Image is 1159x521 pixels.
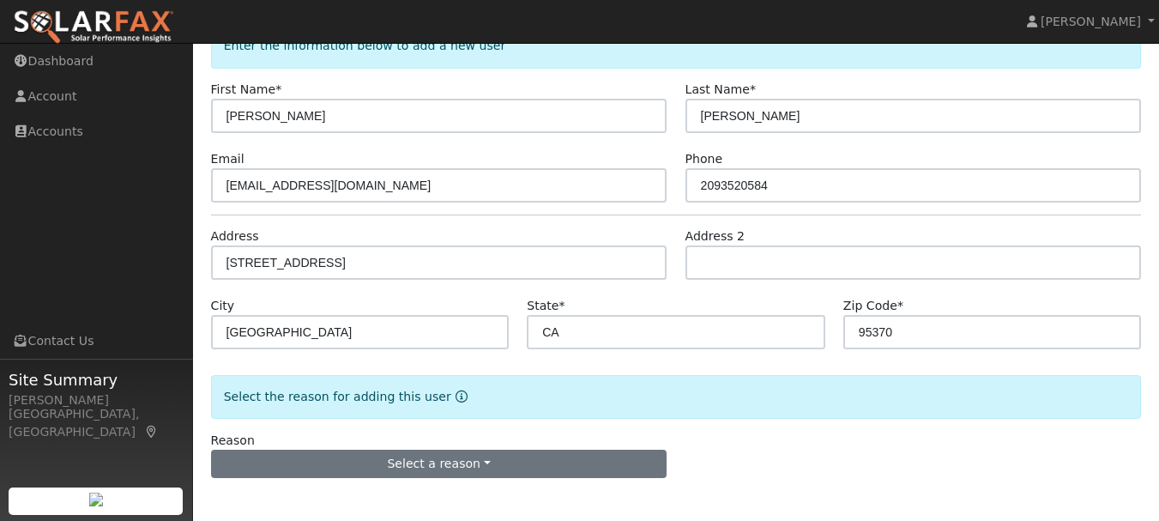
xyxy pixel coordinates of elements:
[685,150,723,168] label: Phone
[211,432,255,450] label: Reason
[211,375,1142,419] div: Select the reason for adding this user
[9,368,184,391] span: Site Summary
[89,493,103,506] img: retrieve
[451,390,468,403] a: Reason for new user
[750,82,756,96] span: Required
[685,81,756,99] label: Last Name
[211,81,282,99] label: First Name
[211,227,259,245] label: Address
[211,24,1142,68] div: Enter the information below to add a new user
[897,299,903,312] span: Required
[527,297,564,315] label: State
[13,9,174,45] img: SolarFax
[558,299,564,312] span: Required
[9,405,184,441] div: [GEOGRAPHIC_DATA], [GEOGRAPHIC_DATA]
[211,450,667,479] button: Select a reason
[211,150,244,168] label: Email
[685,227,746,245] label: Address 2
[144,425,160,439] a: Map
[275,82,281,96] span: Required
[1041,15,1141,28] span: [PERSON_NAME]
[211,297,235,315] label: City
[843,297,903,315] label: Zip Code
[9,391,184,409] div: [PERSON_NAME]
